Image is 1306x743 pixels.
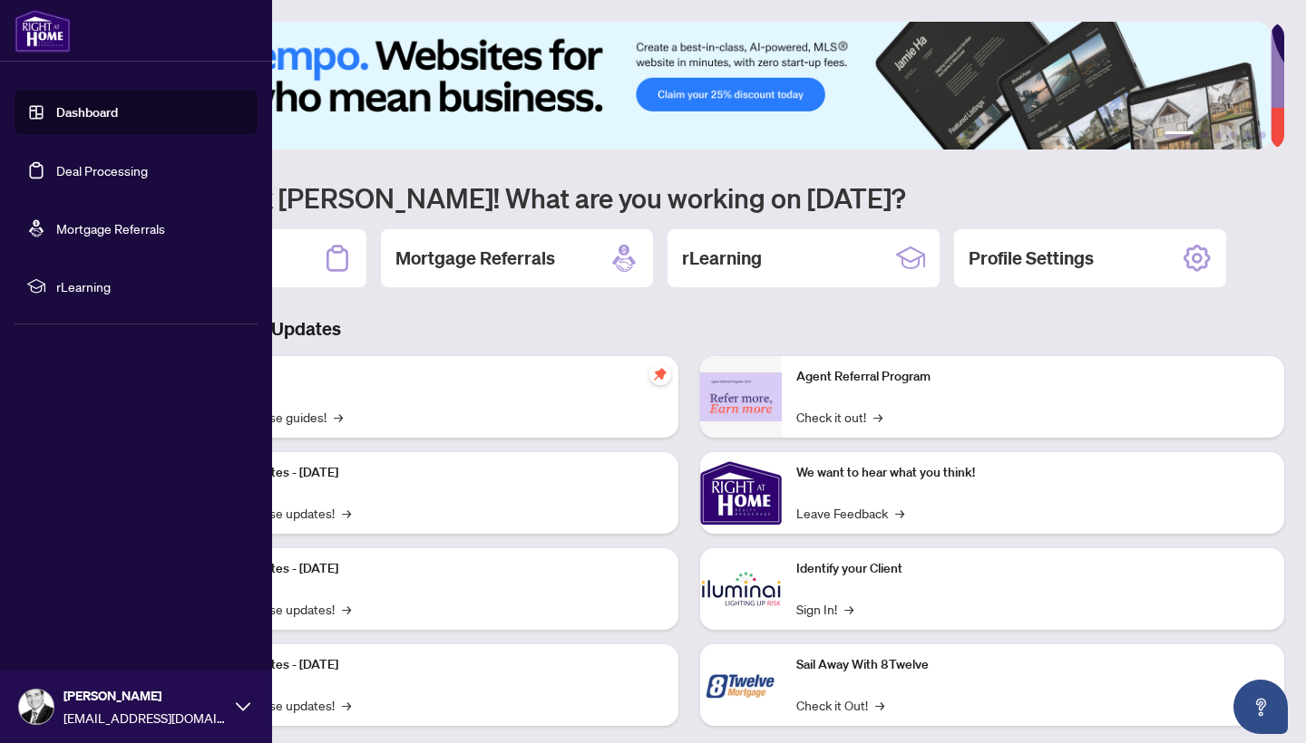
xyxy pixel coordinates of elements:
img: Slide 0 [94,22,1271,150]
span: → [342,695,351,715]
p: Platform Updates - [DATE] [190,655,664,675]
img: Identify your Client [700,548,782,630]
span: → [895,503,904,523]
span: → [334,407,343,427]
button: 3 [1215,131,1223,139]
button: 5 [1244,131,1252,139]
h1: Welcome back [PERSON_NAME]! What are you working on [DATE]? [94,180,1284,215]
a: Sign In!→ [796,599,853,619]
h2: Mortgage Referrals [395,246,555,271]
a: Dashboard [56,104,118,121]
span: → [875,695,884,715]
span: pushpin [649,363,671,385]
img: Profile Icon [19,690,54,724]
h2: rLearning [682,246,762,271]
p: Platform Updates - [DATE] [190,559,664,579]
span: → [342,599,351,619]
button: 2 [1201,131,1208,139]
span: → [873,407,882,427]
a: Check it out!→ [796,407,882,427]
button: 6 [1259,131,1266,139]
h3: Brokerage & Industry Updates [94,316,1284,342]
span: → [844,599,853,619]
a: Leave Feedback→ [796,503,904,523]
span: [PERSON_NAME] [63,686,227,706]
p: Platform Updates - [DATE] [190,463,664,483]
img: Sail Away With 8Twelve [700,644,782,726]
img: logo [15,9,71,53]
p: Sail Away With 8Twelve [796,655,1270,675]
p: Identify your Client [796,559,1270,579]
p: We want to hear what you think! [796,463,1270,483]
h2: Profile Settings [969,246,1094,271]
p: Self-Help [190,367,664,387]
button: 4 [1230,131,1237,139]
span: [EMAIL_ADDRESS][DOMAIN_NAME] [63,708,227,728]
button: Open asap [1233,680,1288,734]
img: We want to hear what you think! [700,452,782,534]
span: rLearning [56,276,245,296]
a: Mortgage Referrals [56,220,165,236]
p: Agent Referral Program [796,367,1270,387]
span: → [342,503,351,523]
a: Check it Out!→ [796,695,884,715]
button: 1 [1165,131,1194,139]
a: Deal Processing [56,162,148,179]
img: Agent Referral Program [700,372,782,422]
